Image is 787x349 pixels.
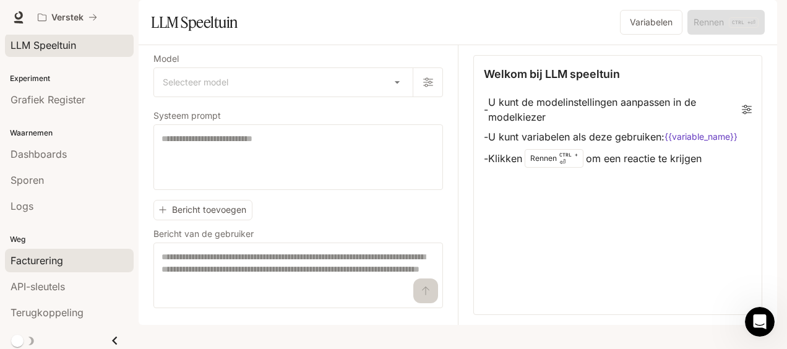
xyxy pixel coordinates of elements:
p: CTRL + [559,151,578,158]
font: om een reactie te krijgen [586,151,702,166]
p: Bericht van de gebruiker [153,230,254,238]
p: Welkom bij LLM speeltuin [484,66,620,82]
iframe: Intercom live chat [745,307,775,337]
code: {{variable_name}} [664,131,738,143]
font: Bericht toevoegen [172,202,246,218]
p: Systeem prompt [153,111,221,120]
h1: LLM Speeltuin [151,10,238,35]
button: Bericht toevoegen [153,200,252,220]
div: Selecteer model [154,68,413,97]
button: Alle werkplekken [32,5,103,30]
li: - [484,147,752,170]
p: Verstek [51,12,84,23]
font: U kunt de modelinstellingen aanpassen in de modelkiezer [488,95,742,124]
font: U kunt variabelen als deze gebruiken: [488,129,664,144]
p: Model [153,54,179,63]
li: - [484,92,752,127]
font: Klikken [488,151,522,166]
font: ⏎ [559,158,566,166]
button: Variabelen [620,10,682,35]
font: Rennen [530,153,557,164]
li: - [484,127,752,147]
span: Selecteer model [163,76,228,88]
